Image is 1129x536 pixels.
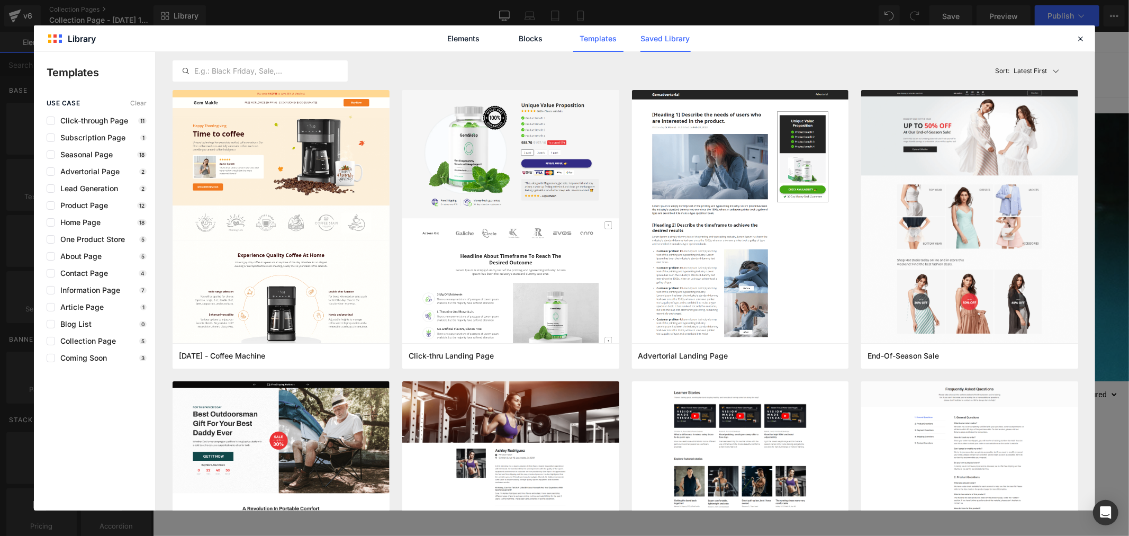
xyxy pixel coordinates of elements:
[55,303,104,311] span: Article Page
[55,320,92,328] span: Blog List
[139,168,147,175] p: 2
[55,337,116,345] span: Collection Page
[334,38,354,48] span: Home
[466,350,511,376] span: 12 products
[996,67,1010,75] span: Sort:
[140,135,147,141] p: 1
[55,235,125,244] span: One Product Store
[47,65,155,81] p: Templates
[197,34,313,51] span: Sports Threads Shop
[137,202,147,209] p: 12
[506,25,556,52] a: Blocks
[868,351,939,361] span: End-Of-Season Sale
[1014,66,1047,76] p: Latest First
[453,5,523,14] span: Welcome to our store
[55,286,120,294] span: Information Page
[367,38,393,48] span: Catalog
[139,338,147,344] p: 5
[139,270,147,276] p: 4
[55,167,120,176] span: Advertorial Page
[439,25,489,52] a: Elements
[360,32,400,54] a: Catalog
[140,304,147,310] p: 1
[55,354,107,362] span: Coming Soon
[139,253,147,260] p: 5
[55,218,101,227] span: Home Page
[409,351,494,361] span: Click-thru Landing Page
[55,252,102,261] span: About Page
[328,32,360,54] a: Home
[139,185,147,192] p: 2
[139,355,147,361] p: 3
[138,118,147,124] p: 11
[173,65,347,77] input: E.g.: Black Friday, Sale,...
[711,31,735,55] summary: Search
[55,184,118,193] span: Lead Generation
[139,321,147,327] p: 0
[638,351,728,361] span: Advertorial Landing Page
[55,269,108,278] span: Contact Page
[130,100,147,107] span: Clear
[573,25,624,52] a: Templates
[55,133,125,142] span: Subscription Page
[55,201,108,210] span: Product Page
[193,33,317,53] a: Sports Threads Shop
[991,60,1079,82] button: Latest FirstSort:Latest First
[137,151,147,158] p: 18
[55,150,113,159] span: Seasonal Page
[407,38,433,48] span: Contact
[47,100,80,107] span: use case
[179,351,265,361] span: Thanksgiving - Coffee Machine
[400,32,440,54] a: Contact
[139,287,147,293] p: 7
[137,219,147,226] p: 18
[55,117,128,125] span: Click-through Page
[640,25,691,52] a: Saved Library
[139,236,147,243] p: 5
[1093,500,1118,525] div: Open Intercom Messenger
